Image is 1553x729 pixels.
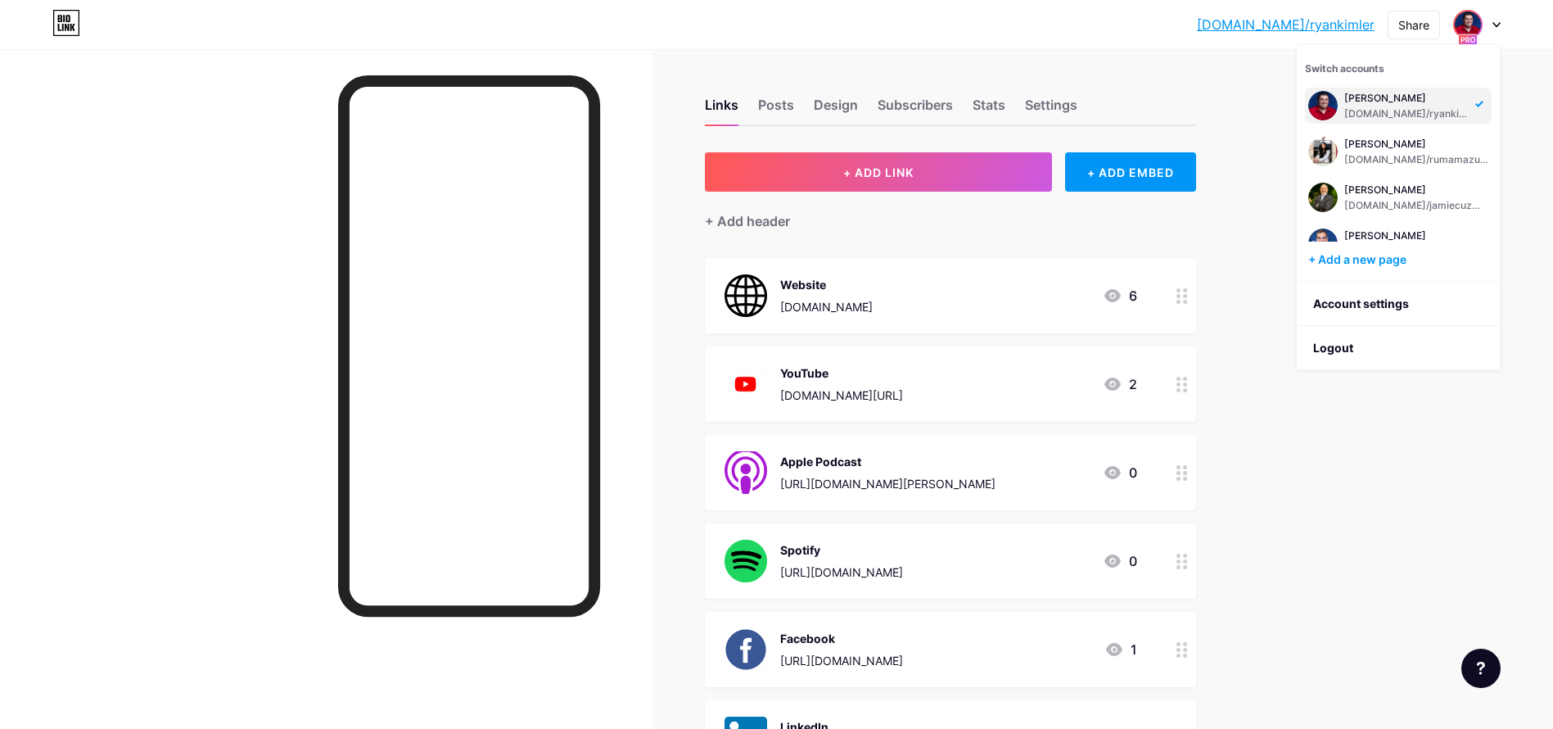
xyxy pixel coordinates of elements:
img: Apple Podcast [725,451,767,494]
img: YouTube [725,363,767,405]
img: testingbilal [1308,137,1338,166]
div: 0 [1103,551,1137,571]
div: [PERSON_NAME] [1344,229,1488,242]
div: [PERSON_NAME] [1344,183,1488,197]
div: [URL][DOMAIN_NAME][PERSON_NAME] [780,475,995,492]
div: 2 [1103,374,1137,394]
div: + Add a new page [1308,251,1492,268]
div: + Add header [705,211,790,231]
div: [DOMAIN_NAME] [780,298,873,315]
img: testingbilal [1308,229,1338,258]
div: [DOMAIN_NAME]/ryankimler [1344,107,1470,120]
a: Account settings [1297,282,1500,326]
div: [DOMAIN_NAME][URL] [780,387,903,404]
img: Facebook [725,628,767,671]
div: 0 [1103,463,1137,482]
img: testingbilal [1455,11,1481,38]
div: Stats [973,95,1005,125]
a: [DOMAIN_NAME]/ryankimler [1197,15,1375,34]
div: Website [780,276,873,293]
div: YouTube [780,364,903,382]
div: [URL][DOMAIN_NAME] [780,652,903,669]
div: Spotify [780,541,903,559]
img: Spotify [725,540,767,582]
div: Settings [1025,95,1077,125]
img: testingbilal [1308,91,1338,120]
div: 1 [1104,640,1137,659]
div: Posts [758,95,794,125]
div: Design [814,95,858,125]
button: + ADD LINK [705,152,1053,192]
img: Website [725,274,767,317]
div: [PERSON_NAME] [1344,138,1488,151]
span: + ADD LINK [843,165,914,179]
div: [DOMAIN_NAME]/rumamazumdar [1344,153,1488,166]
div: Subscribers [878,95,953,125]
div: + ADD EMBED [1065,152,1195,192]
span: Switch accounts [1305,62,1384,75]
div: 6 [1103,286,1137,306]
div: Share [1398,16,1429,34]
div: Links [705,95,738,125]
div: Facebook [780,630,903,647]
li: Logout [1297,326,1500,370]
img: testingbilal [1308,183,1338,212]
div: Apple Podcast [780,453,995,470]
div: [PERSON_NAME] [1344,92,1470,105]
div: [DOMAIN_NAME]/jamiecuzmar [1344,199,1488,212]
div: [URL][DOMAIN_NAME] [780,564,903,581]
